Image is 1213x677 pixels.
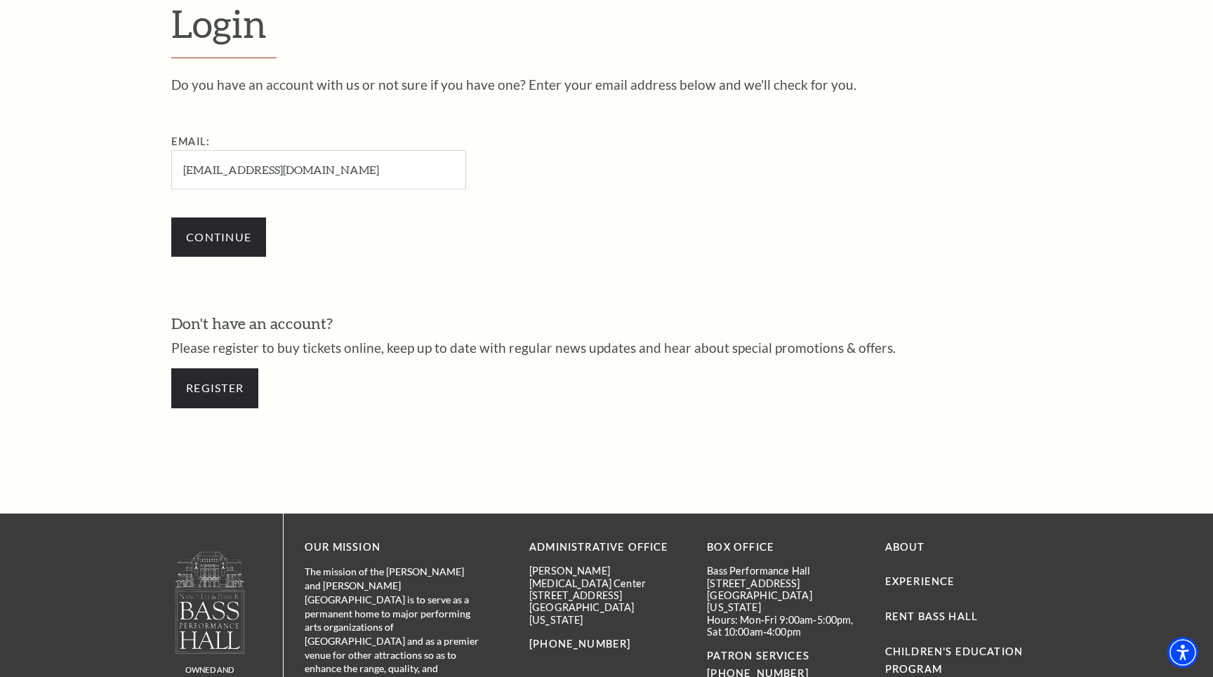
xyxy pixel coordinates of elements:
p: Hours: Mon-Fri 9:00am-5:00pm, Sat 10:00am-4:00pm [707,614,863,638]
p: [STREET_ADDRESS] [529,589,686,601]
h3: Don't have an account? [171,313,1042,335]
p: [STREET_ADDRESS] [707,577,863,589]
p: Please register to buy tickets online, keep up to date with regular news updates and hear about s... [171,341,1042,354]
p: [PHONE_NUMBER] [529,636,686,653]
div: Accessibility Menu [1167,637,1198,668]
label: Email: [171,135,210,147]
a: About [885,541,925,553]
a: Experience [885,575,955,587]
p: [GEOGRAPHIC_DATA][US_STATE] [529,601,686,626]
span: Login [171,1,267,46]
p: [GEOGRAPHIC_DATA][US_STATE] [707,589,863,614]
p: Administrative Office [529,539,686,556]
a: Register [171,368,258,408]
p: Do you have an account with us or not sure if you have one? Enter your email address below and we... [171,78,1042,91]
img: owned and operated by Performing Arts Fort Worth, A NOT-FOR-PROFIT 501(C)3 ORGANIZATION [174,551,246,654]
p: BOX OFFICE [707,539,863,556]
p: [PERSON_NAME][MEDICAL_DATA] Center [529,565,686,589]
input: Submit button [171,217,266,257]
a: Rent Bass Hall [885,610,978,622]
input: Required [171,150,466,189]
p: OUR MISSION [305,539,480,556]
p: Bass Performance Hall [707,565,863,577]
a: Children's Education Program [885,645,1023,675]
